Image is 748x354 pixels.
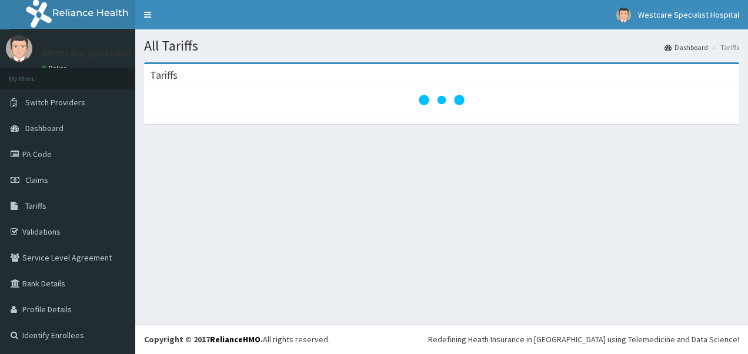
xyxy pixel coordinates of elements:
[150,70,178,81] h3: Tariffs
[638,9,739,20] span: Westcare Specialist Hospital
[41,64,69,72] a: Online
[41,48,173,58] p: Westcare Specialist Hospital
[709,42,739,52] li: Tariffs
[135,324,748,354] footer: All rights reserved.
[25,97,85,108] span: Switch Providers
[25,123,64,133] span: Dashboard
[25,175,48,185] span: Claims
[616,8,631,22] img: User Image
[428,333,739,345] div: Redefining Heath Insurance in [GEOGRAPHIC_DATA] using Telemedicine and Data Science!
[210,334,261,345] a: RelianceHMO
[25,201,46,211] span: Tariffs
[6,35,32,62] img: User Image
[664,42,708,52] a: Dashboard
[144,38,739,54] h1: All Tariffs
[418,76,465,123] svg: audio-loading
[144,334,263,345] strong: Copyright © 2017 .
